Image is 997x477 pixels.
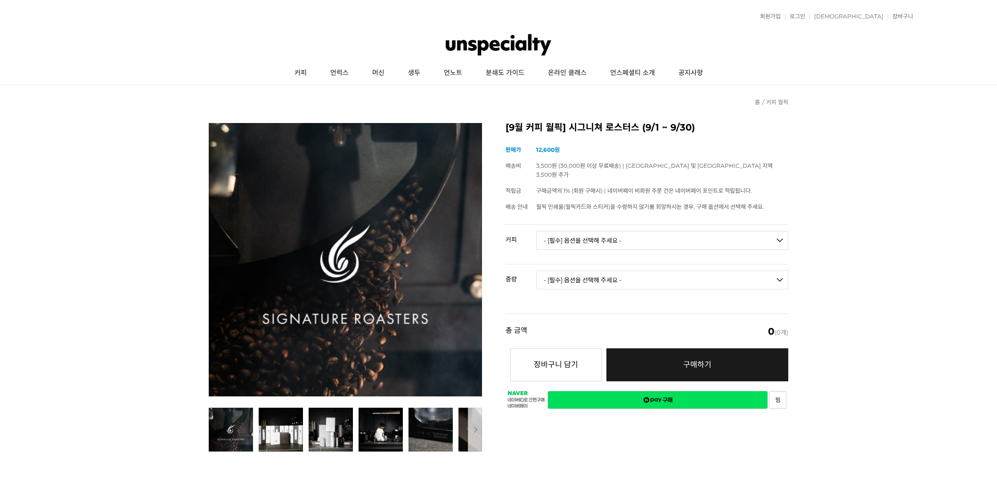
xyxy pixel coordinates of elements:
[506,264,536,286] th: 중량
[769,391,786,409] a: 새창
[360,61,396,85] a: 머신
[766,99,788,106] a: 커피 월픽
[506,146,521,153] span: 판매가
[598,61,667,85] a: 언스페셜티 소개
[768,327,788,336] span: (0개)
[667,61,715,85] a: 공지사항
[510,348,602,381] button: 장바구니 담기
[506,225,536,247] th: 커피
[606,348,788,381] a: 구매하기
[536,203,764,210] span: 월픽 인쇄물(월픽카드와 스티커)을 수령하지 않기를 희망하시는 경우, 구매 옵션에서 선택해 주세요.
[683,360,711,369] span: 구매하기
[474,61,536,85] a: 분쇄도 가이드
[536,162,773,178] span: 3,500원 (30,000원 이상 무료배송) | [GEOGRAPHIC_DATA] 및 [GEOGRAPHIC_DATA] 지역 3,500원 추가
[755,99,760,106] a: 홈
[506,327,527,336] strong: 총 금액
[548,391,768,409] a: 새창
[536,146,560,153] strong: 12,600원
[809,14,883,19] a: [DEMOGRAPHIC_DATA]
[785,14,805,19] a: 로그인
[506,123,788,132] h2: [9월 커피 월픽] 시그니쳐 로스터스 (9/1 ~ 9/30)
[536,61,598,85] a: 온라인 클래스
[396,61,432,85] a: 생두
[506,203,528,210] span: 배송 안내
[506,162,521,169] span: 배송비
[432,61,474,85] a: 언노트
[319,61,360,85] a: 언럭스
[755,14,781,19] a: 회원가입
[283,61,319,85] a: 커피
[888,14,913,19] a: 장바구니
[506,187,521,194] span: 적립금
[446,31,552,59] img: 언스페셜티 몰
[209,123,482,396] img: [9월 커피 월픽] 시그니쳐 로스터스 (9/1 ~ 9/30)
[468,408,482,452] button: 다음
[536,187,752,194] span: 구매금액의 1% (회원 구매시) | 네이버페이 비회원 주문 건은 네이버페이 포인트로 적립됩니다.
[768,326,775,337] em: 0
